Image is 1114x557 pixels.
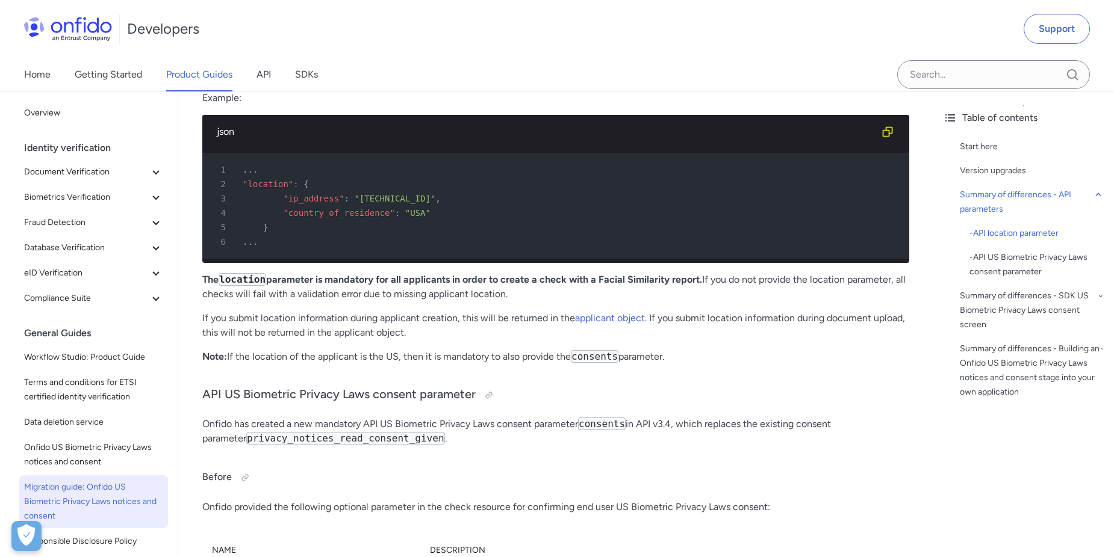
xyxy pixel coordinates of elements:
span: "[TECHNICAL_ID]" [354,194,435,203]
span: 6 [207,235,234,249]
a: Home [24,58,51,91]
a: Summary of differences - SDK US Biometric Privacy Laws consent screen [960,289,1104,332]
a: SDKs [295,58,318,91]
img: Onfido Logo [24,17,112,41]
span: 2 [207,177,234,191]
button: Copy code snippet button [876,120,900,144]
span: 3 [207,191,234,206]
div: Cookie Preferences [11,521,42,551]
button: Document Verification [19,160,168,184]
span: : [395,208,400,218]
p: If you do not provide the location parameter, all checks will fail with a validation error due to... [202,272,909,301]
span: 4 [207,206,234,220]
span: ... [243,237,258,247]
span: "country_of_residence" [283,208,394,218]
a: Overview [19,101,168,125]
span: { [303,179,308,189]
a: -API location parameter [969,226,1104,241]
span: Fraud Detection [24,215,149,230]
span: "location" [243,179,293,189]
a: Product Guides [166,58,232,91]
button: Biometrics Verification [19,185,168,209]
span: Database Verification [24,241,149,255]
code: consents [571,350,618,363]
a: Migration guide: Onfido US Biometric Privacy Laws notices and consent [19,475,168,528]
div: Table of contents [943,111,1104,125]
span: "ip_address" [283,194,344,203]
button: Open Preferences [11,521,42,551]
h4: Before [202,468,909,487]
p: If the location of the applicant is the US, then it is mandatory to also provide the parameter. [202,349,909,364]
p: Onfido has created a new mandatory API US Biometric Privacy Laws consent parameter in API v3.4, w... [202,417,909,446]
a: Getting Started [75,58,142,91]
div: Identity verification [24,136,173,160]
p: Onfido provided the following optional parameter in the check resource for confirming end user US... [202,500,909,514]
span: Biometrics Verification [24,190,149,205]
span: } [263,223,268,232]
button: Fraud Detection [19,211,168,235]
code: location [219,273,266,286]
span: : [293,179,298,189]
a: Support [1024,14,1090,44]
span: Document Verification [24,165,149,179]
h3: API US Biometric Privacy Laws consent parameter [202,386,909,405]
span: Overview [24,106,163,120]
p: Example: [202,91,909,105]
a: applicant object [575,312,645,324]
a: Responsible Disclosure Policy [19,529,168,553]
span: : [344,194,349,203]
code: consents [578,417,626,430]
code: privacy_notices_read_consent_given [246,432,445,445]
span: 1 [207,162,234,177]
a: Onfido US Biometric Privacy Laws notices and consent [19,435,168,474]
a: Summary of differences - API parameters [960,188,1104,217]
button: Compliance Suite [19,286,168,310]
a: Start here [960,140,1104,154]
span: Migration guide: Onfido US Biometric Privacy Laws notices and consent [24,480,163,523]
span: Onfido US Biometric Privacy Laws notices and consent [24,440,163,469]
div: - API location parameter [969,226,1104,241]
span: Terms and conditions for ETSI certified identity verification [24,375,163,404]
span: Compliance Suite [24,291,149,306]
a: Version upgrades [960,164,1104,178]
span: Data deletion service [24,415,163,429]
span: eID Verification [24,266,149,280]
span: 5 [207,220,234,235]
div: General Guides [24,321,173,345]
span: ... [243,165,258,174]
span: Workflow Studio: Product Guide [24,350,163,365]
div: - API US Biometric Privacy Laws consent parameter [969,250,1104,279]
a: -API US Biometric Privacy Laws consent parameter [969,250,1104,279]
div: json [217,125,876,139]
p: If you submit location information during applicant creation, this will be returned in the . If y... [202,311,909,340]
h1: Developers [127,19,199,38]
span: Responsible Disclosure Policy [24,534,163,549]
strong: Note: [202,351,227,362]
button: eID Verification [19,261,168,285]
a: API [257,58,271,91]
input: Onfido search input field [897,60,1090,89]
a: Workflow Studio: Product Guide [19,345,168,369]
span: "USA" [405,208,431,218]
strong: The parameter is mandatory for all applicants in order to create a check with a Facial Similarity... [202,274,702,285]
span: , [435,194,440,203]
a: Data deletion service [19,410,168,434]
a: Terms and conditions for ETSI certified identity verification [19,371,168,409]
button: Database Verification [19,236,168,260]
a: Summary of differences - Building an Onfido US Biometric Privacy Laws notices and consent stage i... [960,342,1104,399]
